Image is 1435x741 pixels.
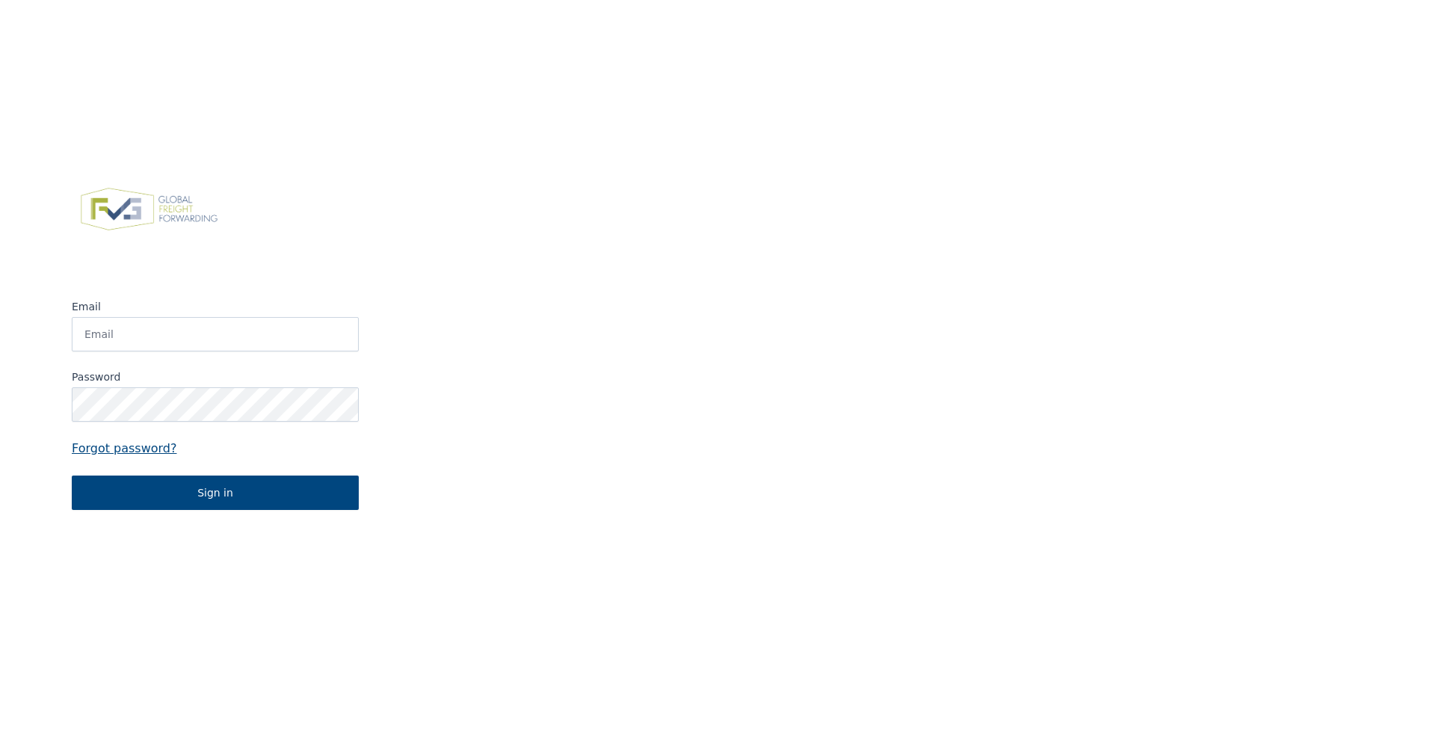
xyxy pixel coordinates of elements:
[72,476,359,510] button: Sign in
[72,440,359,458] a: Forgot password?
[72,179,226,239] img: FVG - Global freight forwarding
[72,299,359,314] label: Email
[72,369,359,384] label: Password
[72,317,359,351] input: Email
